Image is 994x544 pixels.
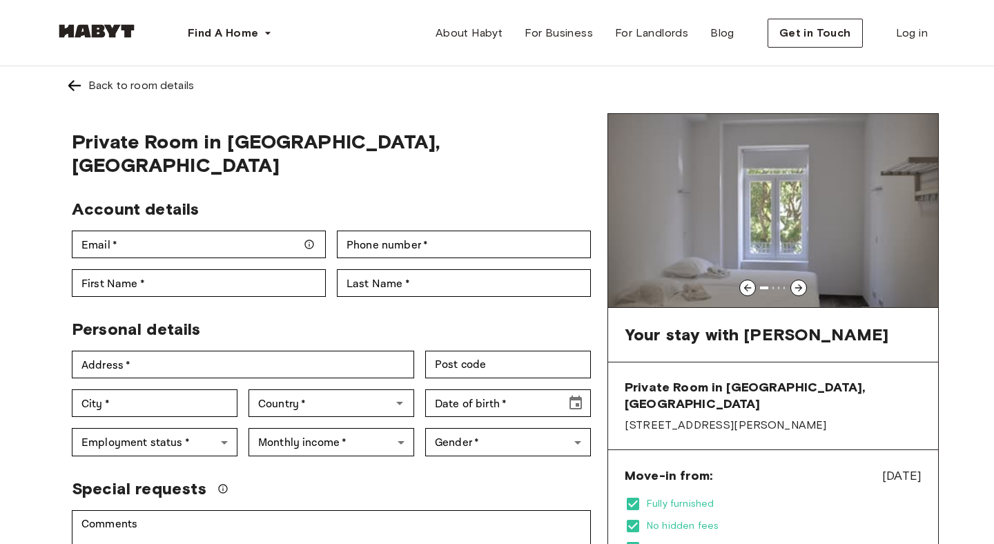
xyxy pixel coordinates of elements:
a: About Habyt [425,19,514,47]
div: Last Name [337,269,591,297]
span: [STREET_ADDRESS][PERSON_NAME] [625,418,922,433]
div: Back to room details [88,77,194,94]
a: Log in [885,19,939,47]
div: City [72,389,237,417]
span: About Habyt [436,25,503,41]
a: For Landlords [604,19,699,47]
span: Move-in from: [625,467,712,484]
img: Left pointing arrow [66,77,83,94]
img: Image of the room [608,114,938,307]
span: Get in Touch [779,25,851,41]
span: Private Room in [GEOGRAPHIC_DATA], [GEOGRAPHIC_DATA] [72,130,591,177]
div: Phone number [337,231,591,258]
span: No hidden fees [647,519,922,533]
span: For Landlords [615,25,688,41]
div: First Name [72,269,326,297]
div: Email [72,231,326,258]
span: Account details [72,199,199,219]
span: Your stay with [PERSON_NAME] [625,324,888,345]
svg: Make sure your email is correct — we'll send your booking details there. [304,239,315,250]
span: Special requests [72,478,206,499]
svg: We'll do our best to accommodate your request, but please note we can't guarantee it will be poss... [217,483,228,494]
div: Post code [425,351,591,378]
span: Blog [710,25,734,41]
button: Choose date [562,389,589,417]
a: For Business [514,19,604,47]
a: Left pointing arrowBack to room details [55,66,939,105]
span: [DATE] [882,467,922,485]
a: Blog [699,19,745,47]
div: Address [72,351,414,378]
span: Private Room in [GEOGRAPHIC_DATA], [GEOGRAPHIC_DATA] [625,379,922,412]
button: Get in Touch [768,19,863,48]
span: Find A Home [188,25,258,41]
span: For Business [525,25,593,41]
button: Open [390,394,409,413]
img: Habyt [55,24,138,38]
span: Personal details [72,319,200,339]
button: Find A Home [177,19,283,47]
span: Fully furnished [647,497,922,511]
span: Log in [896,25,928,41]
